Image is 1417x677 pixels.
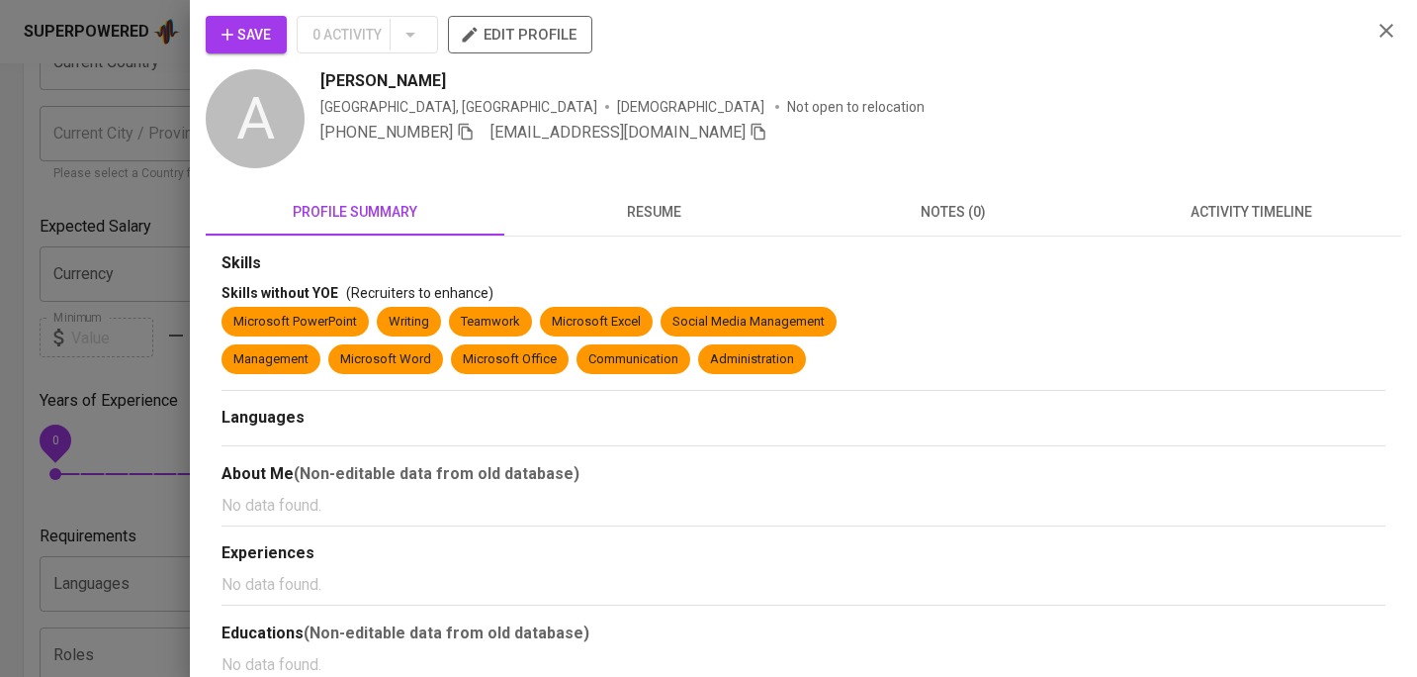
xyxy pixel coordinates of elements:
div: Languages [221,407,1385,430]
a: edit profile [448,26,592,42]
div: Writing [389,313,429,332]
p: Not open to relocation [787,97,925,117]
div: Management [233,350,309,369]
span: Save [221,23,271,48]
div: Microsoft PowerPoint [233,313,357,332]
div: Social Media Management [672,313,825,332]
button: edit profile [448,16,592,53]
div: Skills [221,252,1385,275]
span: [PERSON_NAME] [320,69,446,93]
span: (Recruiters to enhance) [346,285,493,301]
div: Experiences [221,542,1385,565]
button: Save [206,16,287,53]
p: No data found. [221,494,1385,518]
span: Skills without YOE [221,285,338,301]
div: Administration [710,350,794,369]
span: [PHONE_NUMBER] [320,123,453,142]
b: (Non-editable data from old database) [294,464,579,483]
b: (Non-editable data from old database) [304,624,589,642]
div: Microsoft Excel [552,313,641,332]
div: Communication [588,350,678,369]
div: Educations [221,622,1385,645]
span: resume [516,200,791,225]
div: A [206,69,305,168]
span: notes (0) [816,200,1091,225]
p: No data found. [221,653,1385,677]
p: No data found. [221,573,1385,597]
span: activity timeline [1114,200,1389,225]
span: [DEMOGRAPHIC_DATA] [617,97,767,117]
div: About Me [221,462,1385,486]
span: edit profile [464,22,576,48]
div: Microsoft Office [463,350,557,369]
div: Teamwork [461,313,520,332]
div: Microsoft Word [340,350,431,369]
span: profile summary [218,200,492,225]
div: [GEOGRAPHIC_DATA], [GEOGRAPHIC_DATA] [320,97,597,117]
span: [EMAIL_ADDRESS][DOMAIN_NAME] [490,123,746,142]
